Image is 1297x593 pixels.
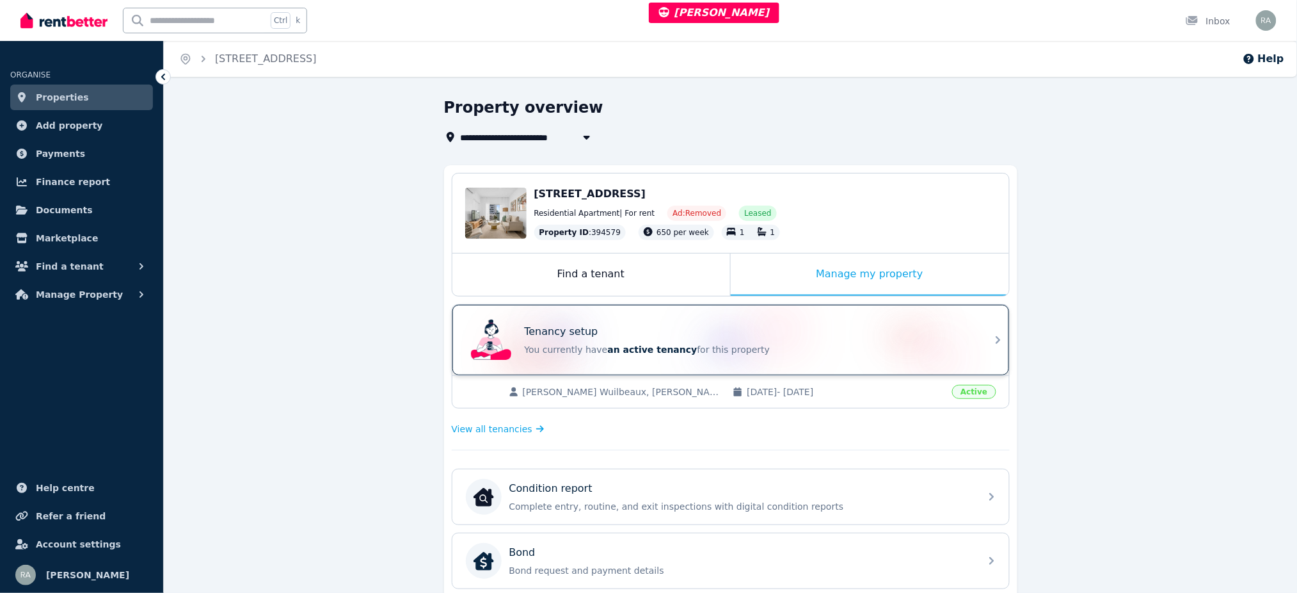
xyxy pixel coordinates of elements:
[539,227,589,238] span: Property ID
[36,480,95,496] span: Help centre
[452,423,532,435] span: View all tenancies
[444,97,603,118] h1: Property overview
[744,208,771,218] span: Leased
[36,259,104,274] span: Find a tenant
[296,15,300,26] span: k
[672,208,721,218] span: Ad: Removed
[471,320,512,361] img: Tenancy setup
[10,475,153,501] a: Help centre
[15,565,36,585] img: Rochelle Alvarez
[10,169,153,195] a: Finance report
[523,386,720,398] span: [PERSON_NAME] Wuilbeaux, [PERSON_NAME]
[473,487,494,507] img: Condition report
[659,6,770,19] span: [PERSON_NAME]
[10,85,153,110] a: Properties
[20,11,107,30] img: RentBetter
[1256,10,1277,31] img: Rochelle Alvarez
[731,254,1009,296] div: Manage my property
[452,254,730,296] div: Find a tenant
[215,53,317,65] a: [STREET_ADDRESS]
[36,118,103,133] span: Add property
[525,324,598,339] p: Tenancy setup
[10,141,153,167] a: Payments
[36,174,110,190] span: Finance report
[656,228,709,237] span: 650 per week
[509,481,593,496] p: Condition report
[36,202,93,218] span: Documents
[525,343,973,356] p: You currently have for this property
[36,90,89,105] span: Properties
[1243,51,1284,67] button: Help
[534,225,626,240] div: : 394579
[509,564,973,577] p: Bond request and payment details
[10,282,153,307] button: Manage Property
[271,12,290,29] span: Ctrl
[952,385,996,399] span: Active
[452,423,545,435] a: View all tenancies
[509,500,973,513] p: Complete entry, routine, and exit inspections with digital condition reports
[36,231,98,246] span: Marketplace
[452,305,1009,375] a: Tenancy setupTenancy setupYou currently havean active tenancyfor this property
[10,254,153,279] button: Find a tenant
[608,345,697,355] span: an active tenancy
[36,508,106,524] span: Refer a friend
[770,228,776,237] span: 1
[534,208,655,218] span: Residential Apartment | For rent
[164,41,332,77] nav: Breadcrumb
[10,197,153,223] a: Documents
[36,287,123,302] span: Manage Property
[10,70,51,79] span: ORGANISE
[740,228,745,237] span: 1
[36,146,85,161] span: Payments
[10,225,153,251] a: Marketplace
[10,503,153,529] a: Refer a friend
[509,545,536,560] p: Bond
[1186,15,1230,28] div: Inbox
[452,533,1009,589] a: BondBondBond request and payment details
[46,567,129,583] span: [PERSON_NAME]
[473,551,494,571] img: Bond
[534,188,646,200] span: [STREET_ADDRESS]
[747,386,944,398] span: [DATE] - [DATE]
[452,469,1009,524] a: Condition reportCondition reportComplete entry, routine, and exit inspections with digital condit...
[36,537,121,552] span: Account settings
[10,113,153,138] a: Add property
[10,532,153,557] a: Account settings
